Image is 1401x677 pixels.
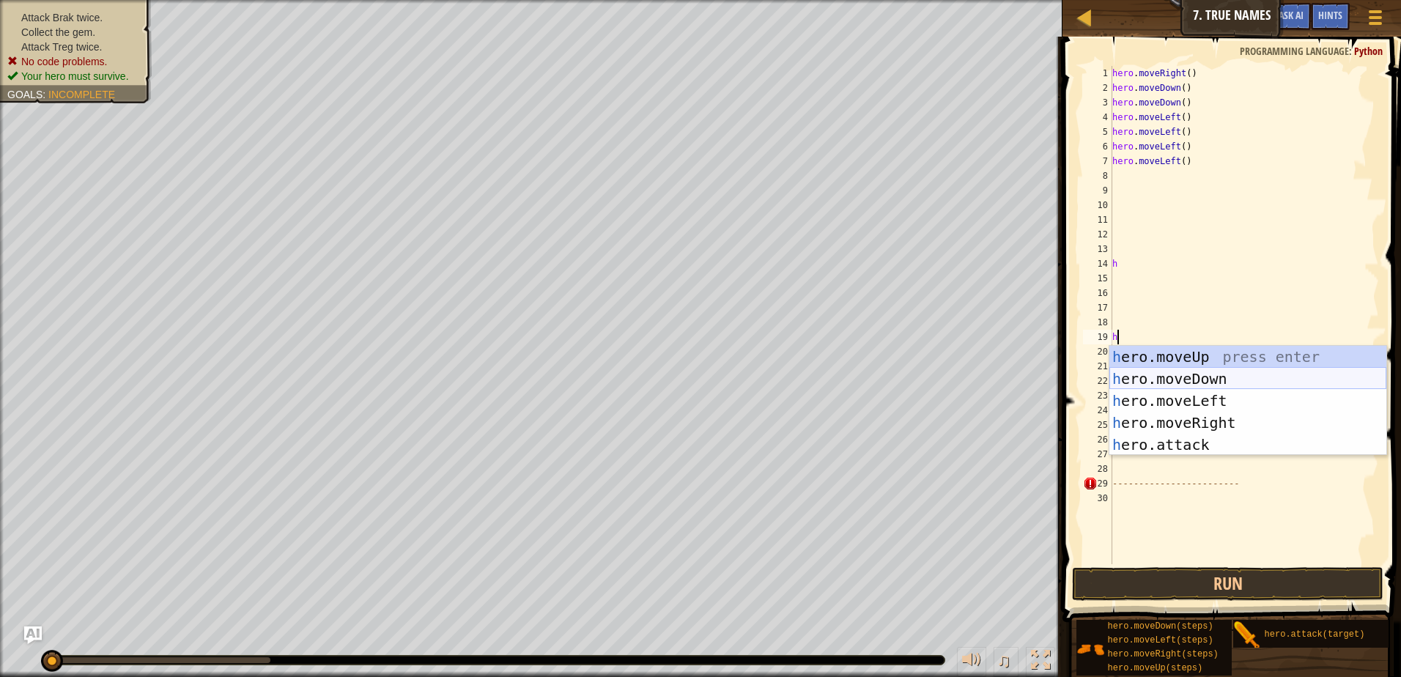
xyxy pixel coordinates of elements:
[1083,491,1112,506] div: 30
[1026,647,1055,677] button: Toggle fullscreen
[1083,462,1112,476] div: 28
[1083,183,1112,198] div: 9
[1083,66,1112,81] div: 1
[7,10,141,25] li: Attack Brak twice.
[1083,344,1112,359] div: 20
[21,26,95,38] span: Collect the gem.
[1083,242,1112,256] div: 13
[1357,3,1394,37] button: Show game menu
[42,89,48,100] span: :
[1083,403,1112,418] div: 24
[1233,621,1261,649] img: portrait.png
[7,40,141,54] li: Attack Treg twice.
[21,70,129,82] span: Your hero must survive.
[1108,621,1213,632] span: hero.moveDown(steps)
[1076,635,1104,663] img: portrait.png
[1265,629,1365,640] span: hero.attack(target)
[1083,271,1112,286] div: 15
[1083,315,1112,330] div: 18
[1083,286,1112,300] div: 16
[1083,169,1112,183] div: 8
[997,649,1011,671] span: ♫
[1083,432,1112,447] div: 26
[1083,476,1112,491] div: 29
[21,41,102,53] span: Attack Treg twice.
[1240,44,1349,58] span: Programming language
[1271,3,1311,30] button: Ask AI
[21,56,108,67] span: No code problems.
[994,647,1019,677] button: ♫
[1083,447,1112,462] div: 27
[1083,212,1112,227] div: 11
[1083,418,1112,432] div: 25
[1354,44,1383,58] span: Python
[1108,663,1203,673] span: hero.moveUp(steps)
[1108,635,1213,645] span: hero.moveLeft(steps)
[24,626,42,644] button: Ask AI
[1349,44,1354,58] span: :
[1083,330,1112,344] div: 19
[1072,567,1383,601] button: Run
[1083,110,1112,125] div: 4
[1083,125,1112,139] div: 5
[1083,388,1112,403] div: 23
[1083,154,1112,169] div: 7
[1108,649,1219,659] span: hero.moveRight(steps)
[7,69,141,84] li: Your hero must survive.
[7,89,42,100] span: Goals
[7,25,141,40] li: Collect the gem.
[1083,374,1112,388] div: 22
[1083,139,1112,154] div: 6
[48,89,115,100] span: Incomplete
[1083,359,1112,374] div: 21
[1083,81,1112,95] div: 2
[1318,8,1342,22] span: Hints
[1083,227,1112,242] div: 12
[1083,95,1112,110] div: 3
[1083,300,1112,315] div: 17
[21,12,103,23] span: Attack Brak twice.
[7,54,141,69] li: No code problems.
[1279,8,1304,22] span: Ask AI
[1083,198,1112,212] div: 10
[1083,256,1112,271] div: 14
[957,647,986,677] button: Adjust volume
